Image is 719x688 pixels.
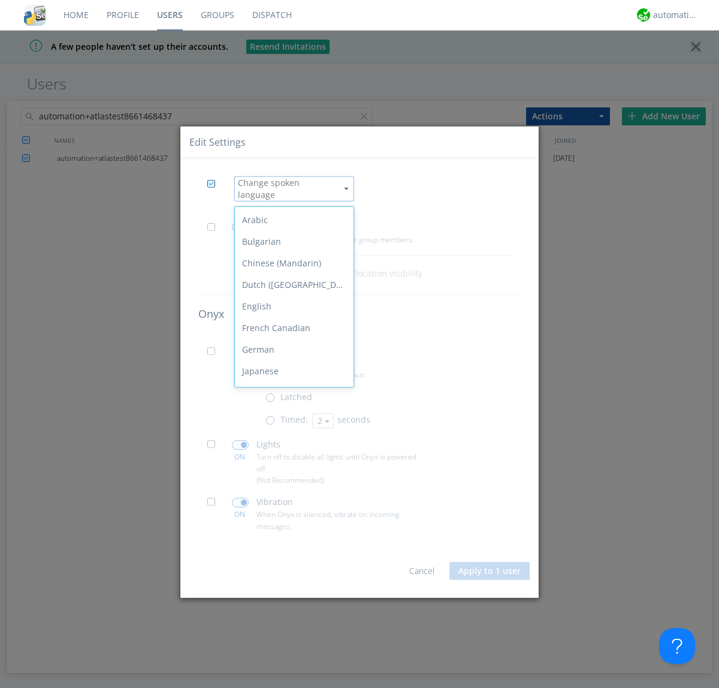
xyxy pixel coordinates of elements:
[235,317,354,339] div: French Canadian
[198,308,521,320] h4: Onyx
[344,188,349,190] img: caret-up-sm.svg
[235,209,354,231] div: Arabic
[637,8,650,22] img: d2d01cd9b4174d08988066c6d424eccd
[235,253,354,274] div: Chinese (Mandarin)
[235,382,354,404] div: [DEMOGRAPHIC_DATA]
[449,562,530,580] button: Apply to 1 user
[235,231,354,253] div: Bulgarian
[409,565,434,576] a: Cancel
[235,296,354,317] div: English
[189,135,246,149] div: Edit Settings
[235,274,354,296] div: Dutch ([GEOGRAPHIC_DATA])
[24,4,46,26] img: cddb5a64eb264b2086981ab96f4c1ba7
[238,177,337,201] div: Change spoken language
[235,339,354,360] div: German
[235,360,354,382] div: Japanese
[653,9,698,21] div: automation+atlas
